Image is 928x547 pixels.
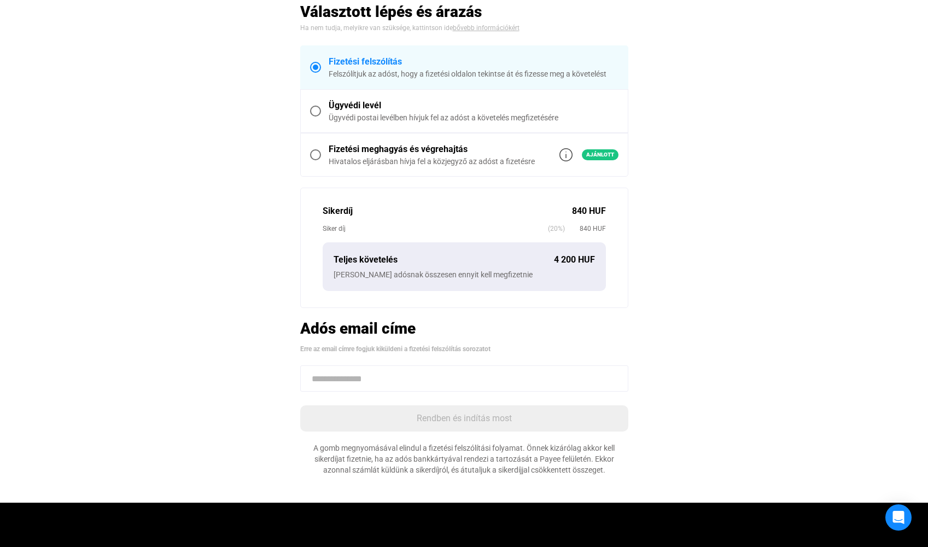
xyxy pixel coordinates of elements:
div: Teljes követelés [334,253,554,266]
div: [PERSON_NAME] adósnak összesen ennyit kell megfizetnie [334,269,595,280]
div: Fizetési meghagyás és végrehajtás [329,143,535,156]
a: info-grey-outlineAjánlott [559,148,618,161]
div: Hivatalos eljárásban hívja fel a közjegyző az adóst a fizetésre [329,156,535,167]
div: Siker díj [323,223,548,234]
span: 840 HUF [565,223,606,234]
div: Erre az email címre fogjuk kiküldeni a fizetési felszólítás sorozatot [300,344,628,354]
a: bővebb információkért [453,24,520,32]
div: Ügyvédi levél [329,99,618,112]
h2: Adós email címe [300,319,628,338]
div: Fizetési felszólítás [329,55,618,68]
div: Sikerdíj [323,205,572,218]
span: Ajánlott [582,149,618,160]
span: Ha nem tudja, melyikre van szüksége, kattintson ide [300,24,453,32]
span: (20%) [548,223,565,234]
div: 840 HUF [572,205,606,218]
button: Rendben és indítás most [300,405,628,432]
h2: Választott lépés és árazás [300,2,628,21]
div: A gomb megnyomásával elindul a fizetési felszólítási folyamat. Önnek kizárólag akkor kell sikerdí... [300,443,628,475]
div: Ügyvédi postai levélben hívjuk fel az adóst a követelés megfizetésére [329,112,618,123]
img: info-grey-outline [559,148,573,161]
div: Felszólítjuk az adóst, hogy a fizetési oldalon tekintse át és fizesse meg a követelést [329,68,618,79]
div: 4 200 HUF [554,253,595,266]
div: Open Intercom Messenger [885,504,912,531]
div: Rendben és indítás most [304,412,625,425]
